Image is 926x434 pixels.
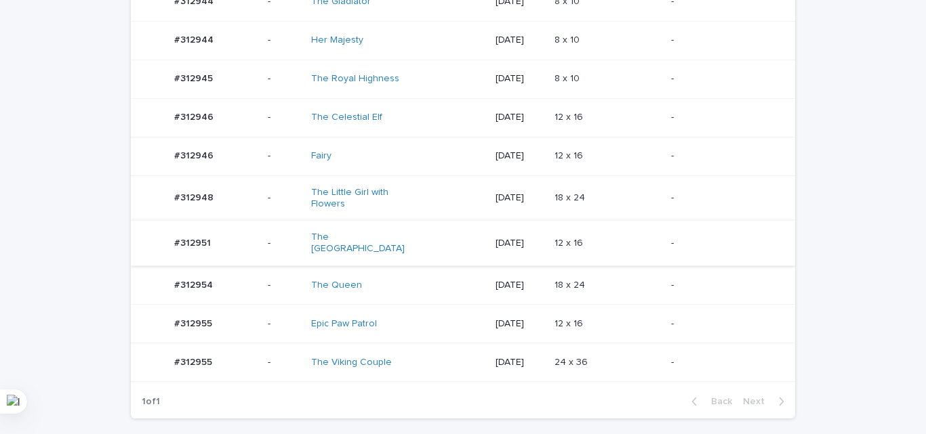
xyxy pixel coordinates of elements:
[174,316,215,330] p: #312955
[131,175,795,221] tr: #312948#312948 -The Little Girl with Flowers [DATE]18 x 2418 x 24 -
[496,73,543,85] p: [DATE]
[131,137,795,175] tr: #312946#312946 -Fairy [DATE]12 x 1612 x 16 -
[131,343,795,381] tr: #312955#312955 -The Viking Couple [DATE]24 x 3624 x 36 -
[311,150,331,162] a: Fairy
[671,73,773,85] p: -
[268,112,300,123] p: -
[174,109,216,123] p: #312946
[131,98,795,137] tr: #312946#312946 -The Celestial Elf [DATE]12 x 1612 x 16 -
[743,397,773,406] span: Next
[496,238,543,249] p: [DATE]
[496,192,543,204] p: [DATE]
[496,112,543,123] p: [DATE]
[555,190,588,204] p: 18 x 24
[496,318,543,330] p: [DATE]
[311,73,399,85] a: The Royal Highness
[311,318,377,330] a: Epic Paw Patrol
[174,354,215,368] p: #312955
[671,150,773,162] p: -
[555,277,588,291] p: 18 x 24
[555,32,582,46] p: 8 x 10
[131,385,171,418] p: 1 of 1
[131,265,795,304] tr: #312954#312954 -The Queen [DATE]18 x 2418 x 24 -
[496,150,543,162] p: [DATE]
[268,357,300,368] p: -
[131,221,795,266] tr: #312951#312951 -The [GEOGRAPHIC_DATA] [DATE]12 x 1612 x 16 -
[555,316,586,330] p: 12 x 16
[174,190,216,204] p: #312948
[174,148,216,162] p: #312946
[555,148,586,162] p: 12 x 16
[738,395,795,408] button: Next
[671,357,773,368] p: -
[496,357,543,368] p: [DATE]
[268,280,300,291] p: -
[311,187,424,210] a: The Little Girl with Flowers
[268,192,300,204] p: -
[268,238,300,249] p: -
[268,35,300,46] p: -
[174,70,216,85] p: #312945
[555,70,582,85] p: 8 x 10
[131,21,795,60] tr: #312944#312944 -Her Majesty [DATE]8 x 108 x 10 -
[703,397,732,406] span: Back
[555,109,586,123] p: 12 x 16
[681,395,738,408] button: Back
[555,354,590,368] p: 24 x 36
[311,35,363,46] a: Her Majesty
[311,232,424,255] a: The [GEOGRAPHIC_DATA]
[311,357,392,368] a: The Viking Couple
[671,318,773,330] p: -
[131,60,795,98] tr: #312945#312945 -The Royal Highness [DATE]8 x 108 x 10 -
[311,112,382,123] a: The Celestial Elf
[671,192,773,204] p: -
[311,280,362,291] a: The Queen
[555,235,586,249] p: 12 x 16
[496,35,543,46] p: [DATE]
[671,238,773,249] p: -
[131,304,795,343] tr: #312955#312955 -Epic Paw Patrol [DATE]12 x 1612 x 16 -
[174,277,216,291] p: #312954
[174,32,216,46] p: #312944
[268,150,300,162] p: -
[496,280,543,291] p: [DATE]
[671,112,773,123] p: -
[268,73,300,85] p: -
[671,280,773,291] p: -
[268,318,300,330] p: -
[671,35,773,46] p: -
[174,235,214,249] p: #312951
